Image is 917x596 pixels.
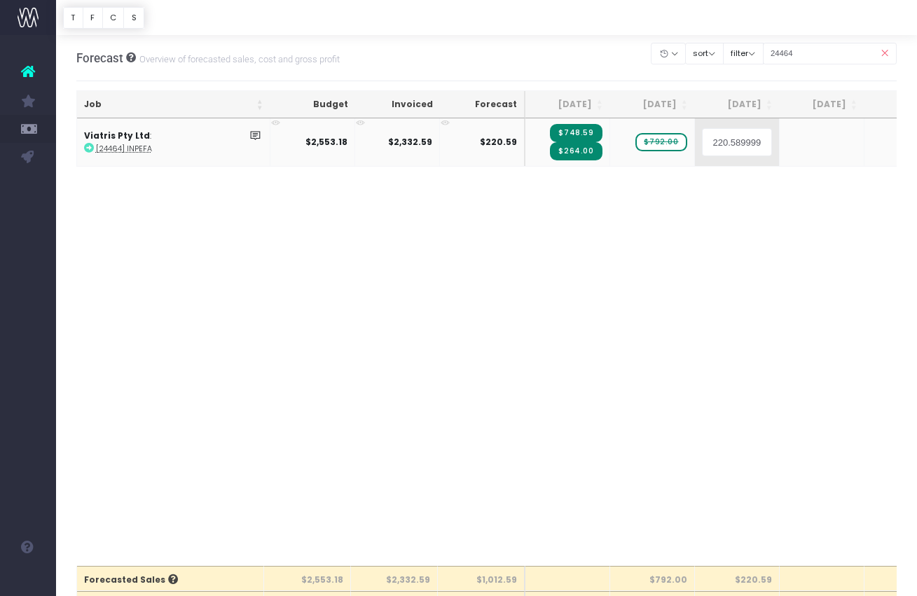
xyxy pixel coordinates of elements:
[695,91,780,118] th: Aug 25: activate to sort column ascending
[63,7,83,29] button: T
[96,144,152,154] abbr: [24464] Inpefa
[351,566,438,591] th: $2,332.59
[63,7,144,29] div: Vertical button group
[438,566,525,591] th: $1,012.59
[525,91,610,118] th: Jun 25: activate to sort column ascending
[102,7,125,29] button: C
[270,91,355,118] th: Budget
[763,43,897,64] input: Search...
[550,124,602,142] span: Streamtime Invoice: 71763 – [24464] Inpefa
[388,136,432,148] strong: $2,332.59
[440,91,525,118] th: Forecast
[83,7,103,29] button: F
[264,566,351,591] th: $2,553.18
[550,142,602,160] span: Streamtime Invoice: 71786 – [24464] Inpefa
[84,130,150,141] strong: Viatris Pty Ltd
[18,568,39,589] img: images/default_profile_image.png
[305,136,347,148] strong: $2,553.18
[635,133,687,151] span: wayahead Sales Forecast Item
[695,566,780,591] th: $220.59
[123,7,144,29] button: S
[685,43,724,64] button: sort
[77,91,270,118] th: Job: activate to sort column ascending
[723,43,764,64] button: filter
[780,91,864,118] th: Sep 25: activate to sort column ascending
[610,566,695,591] th: $792.00
[136,51,340,65] small: Overview of forecasted sales, cost and gross profit
[76,51,123,65] span: Forecast
[355,91,440,118] th: Invoiced
[77,118,270,166] td: :
[84,574,178,586] span: Forecasted Sales
[480,136,517,148] span: $220.59
[610,91,695,118] th: Jul 25: activate to sort column ascending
